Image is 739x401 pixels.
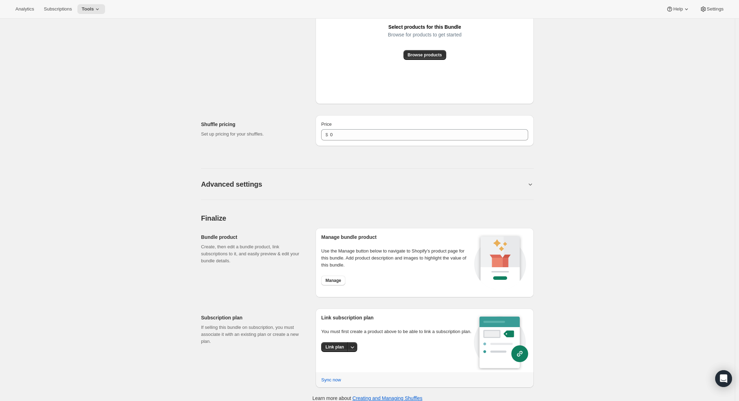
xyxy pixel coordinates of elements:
span: Browse for products to get started [388,30,462,40]
button: Tools [77,4,105,14]
h2: Manage bundle product [321,234,472,241]
button: More actions [347,342,357,352]
p: If selling this bundle on subscription, you must associate it with an existing plan or create a n... [201,324,304,345]
h2: Shuffle pricing [201,121,304,128]
h2: Finalize [201,214,534,222]
a: Creating and Managing Shuffles [352,395,422,401]
span: Link plan [325,344,344,350]
span: Settings [707,6,724,12]
h2: Bundle product [201,234,304,241]
h2: Advanced settings [201,180,262,188]
button: Sync now [317,374,345,386]
span: Manage [325,278,341,283]
span: Help [673,6,683,12]
button: Manage [321,276,345,285]
div: Open Intercom Messenger [715,370,732,387]
span: Analytics [15,6,34,12]
span: $ [325,132,328,137]
span: Browse products [408,52,442,58]
p: Create, then edit a bundle product, link subscriptions to it, and easily preview & edit your bund... [201,243,304,264]
h2: Subscription plan [201,314,304,321]
span: Tools [82,6,94,12]
button: Help [662,4,694,14]
span: Subscriptions [44,6,72,12]
span: Price [321,122,332,127]
span: Sync now [321,376,341,383]
p: Use the Manage button below to navigate to Shopify’s product page for this bundle. Add product de... [321,248,472,269]
button: Subscriptions [40,4,76,14]
button: Analytics [11,4,38,14]
span: Select products for this Bundle [388,22,461,32]
button: Advanced settings [201,180,527,188]
h2: Link subscription plan [321,314,474,321]
button: Browse products [403,50,446,60]
input: 10.00 [330,129,518,140]
button: Link plan [321,342,348,352]
p: Set up pricing for your shuffles. [201,131,304,138]
button: Settings [696,4,728,14]
p: You must first create a product above to be able to link a subscription plan. [321,328,474,335]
